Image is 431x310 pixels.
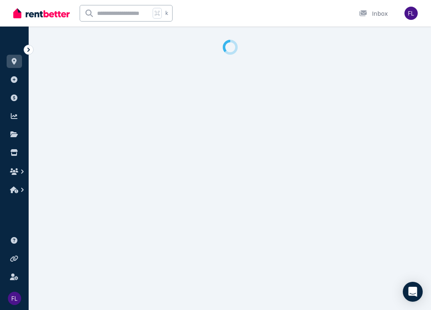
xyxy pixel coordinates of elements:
span: k [165,10,168,17]
img: RentBetter [13,7,70,19]
div: Open Intercom Messenger [403,282,423,302]
div: Inbox [359,10,388,18]
img: Fen Li [404,7,418,20]
img: Fen Li [8,292,21,305]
